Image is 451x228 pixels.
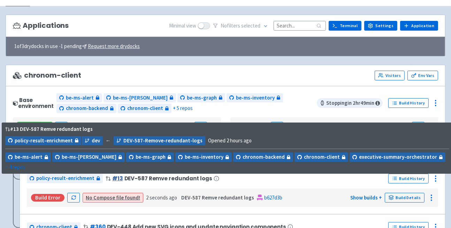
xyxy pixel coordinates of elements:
div: Base environment [13,97,54,109]
a: No Compose file found! [86,194,140,201]
a: chronom-backend [56,104,116,113]
span: be-ms-alert [15,153,43,161]
a: Build Details [385,193,425,203]
span: + 5 repos [173,104,193,112]
a: chronom-client [118,104,171,113]
h3: Applications [13,22,69,30]
a: be-ms-inventory [175,152,232,162]
a: chronom-backend [233,152,293,162]
span: DEV-587 Remve redundant logs [124,175,212,181]
span: be-ms-graph [136,153,166,161]
div: Build Error [31,194,64,202]
div: # 13 DEV-587 Remve redundant logs [5,125,93,133]
a: chronom-client [295,152,348,162]
a: be-ms-alert [5,152,51,162]
time: 2 hours ago [227,137,252,144]
span: dev [92,137,100,145]
a: be-ms-[PERSON_NAME] [104,93,176,103]
u: Request more drydocks [88,43,140,49]
a: dev [82,136,103,146]
time: 2 seconds ago [146,194,177,201]
a: Settings [364,21,397,31]
a: Visit [17,122,41,132]
a: be-ms-alert [56,93,102,103]
strong: DEV-587 Remve redundant logs [181,194,254,201]
a: executive-summary-orchestrator [350,152,445,162]
span: policy-result-enrichment [36,174,94,182]
span: DEV-587-Remove-redundant-logs [123,137,202,145]
span: 1 of 3 drydocks in use - 1 pending [14,42,140,50]
input: Search... [274,21,326,30]
a: Build History [388,174,429,183]
span: be-ms-inventory [185,153,223,161]
div: « [224,117,227,144]
a: be-ms-graph [177,93,225,103]
span: Stopping in 2 hr 49 min [317,98,383,108]
a: be-ms-inventory [227,93,283,103]
a: Application [400,21,438,31]
span: chronom-client [127,104,163,112]
span: Opened [208,137,252,144]
span: be-ms-graph [187,94,217,102]
span: ← [106,137,111,145]
a: DEV-587-Remove-redundant-logs [114,136,205,146]
span: be-ms-inventory [236,94,275,102]
span: chronom-client [13,71,81,79]
span: chronom-backend [66,104,108,112]
a: #13 [112,175,123,182]
span: be-ms-[PERSON_NAME] [113,94,168,102]
button: Pause [55,122,68,132]
span: + 4 repos [5,163,25,171]
span: selected [241,22,260,29]
a: Show builds + [350,194,382,201]
a: Visitors [375,71,405,80]
span: policy-result-enrichment [15,137,73,145]
a: Env Vars [407,71,438,80]
a: Terminal [329,21,361,31]
span: chronom-backend [243,153,285,161]
a: b627d3b [264,194,282,201]
button: Pause [271,122,283,132]
span: Minimal view [169,22,196,30]
a: Build History [388,98,429,108]
a: be-ms-graph [126,152,174,162]
span: chronom-client [304,153,340,161]
span: be-ms-[PERSON_NAME] [62,153,116,161]
span: be-ms-alert [66,94,94,102]
a: be-ms-[PERSON_NAME] [52,152,125,162]
a: policy-result-enrichment [27,174,103,183]
a: policy-result-enrichment [5,136,81,146]
span: executive-summary-orchestrator [359,153,437,161]
span: No filter s [221,22,260,30]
